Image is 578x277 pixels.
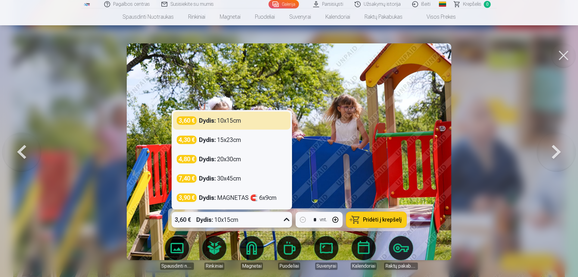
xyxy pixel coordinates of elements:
a: Spausdinti nuotraukas [160,236,194,270]
div: MAGNETAS 🧲 6x9cm [199,194,277,202]
a: Puodeliai [272,236,306,270]
div: 3,90 € [177,194,197,202]
a: Puodeliai [248,8,282,25]
div: vnt. [320,216,327,223]
div: 7,40 € [177,174,197,183]
a: Magnetai [235,236,269,270]
div: Kalendoriai [351,263,377,270]
div: Puodeliai [278,263,300,270]
a: Raktų pakabukas [384,236,418,270]
a: Suvenyrai [282,8,318,25]
div: 10x15cm [199,116,241,125]
a: Rinkiniai [181,8,213,25]
a: Kalendoriai [347,236,381,270]
div: 15x23cm [199,136,241,144]
div: 10x15cm [196,212,238,228]
strong: Dydis : [199,174,216,183]
div: 3,60 € [177,116,197,125]
a: Visos prekės [410,8,463,25]
strong: Dydis : [199,116,216,125]
span: 0 [484,1,491,8]
div: 20x30cm [199,155,241,163]
strong: Dydis : [199,194,216,202]
a: Rinkiniai [197,236,231,270]
span: Pridėti į krepšelį [363,217,402,222]
button: Pridėti į krepšelį [346,212,406,228]
strong: Dydis : [199,155,216,163]
a: Kalendoriai [318,8,357,25]
div: Magnetai [241,263,263,270]
div: 30x45cm [199,174,241,183]
div: 4,30 € [177,136,197,144]
div: 3,60 € [172,212,194,228]
div: Rinkiniai [204,263,224,270]
a: Raktų pakabukas [357,8,410,25]
div: Raktų pakabukas [384,263,418,270]
a: Suvenyrai [309,236,343,270]
strong: Dydis : [196,216,213,224]
a: Spausdinti nuotraukas [115,8,181,25]
div: 4,80 € [177,155,197,163]
div: Suvenyrai [315,263,337,270]
img: /fa5 [84,2,90,6]
span: Krepšelis [463,1,481,8]
strong: Dydis : [199,136,216,144]
a: Magnetai [213,8,248,25]
div: Spausdinti nuotraukas [160,263,194,270]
